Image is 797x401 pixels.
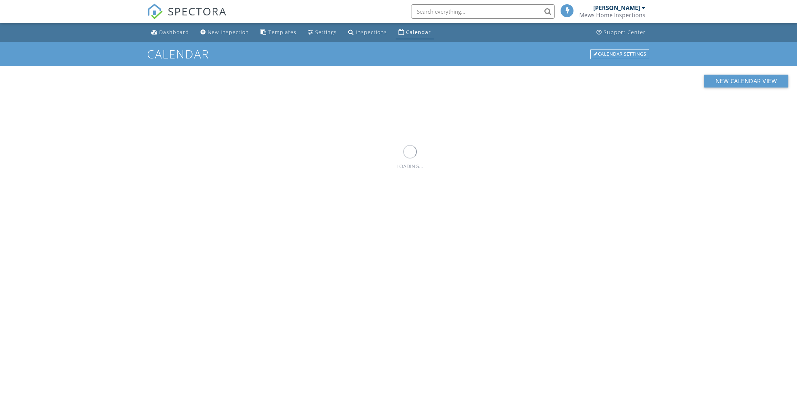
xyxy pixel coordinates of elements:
div: New Inspection [208,29,249,36]
input: Search everything... [411,4,555,19]
div: Mews Home Inspections [579,11,645,19]
div: [PERSON_NAME] [593,4,640,11]
div: Dashboard [159,29,189,36]
a: New Inspection [198,26,252,39]
div: LOADING... [396,162,423,170]
div: Templates [268,29,296,36]
a: Settings [305,26,340,39]
img: The Best Home Inspection Software - Spectora [147,4,163,19]
a: Support Center [594,26,649,39]
a: SPECTORA [147,10,227,25]
div: Settings [315,29,337,36]
a: Inspections [345,26,390,39]
div: Support Center [604,29,646,36]
a: Templates [258,26,299,39]
h1: Calendar [147,48,650,60]
div: Inspections [356,29,387,36]
a: Calendar [396,26,434,39]
a: Calendar Settings [590,48,650,60]
div: Calendar [406,29,431,36]
span: SPECTORA [168,4,227,19]
button: New Calendar View [704,75,789,88]
a: Dashboard [148,26,192,39]
div: Calendar Settings [590,49,649,59]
